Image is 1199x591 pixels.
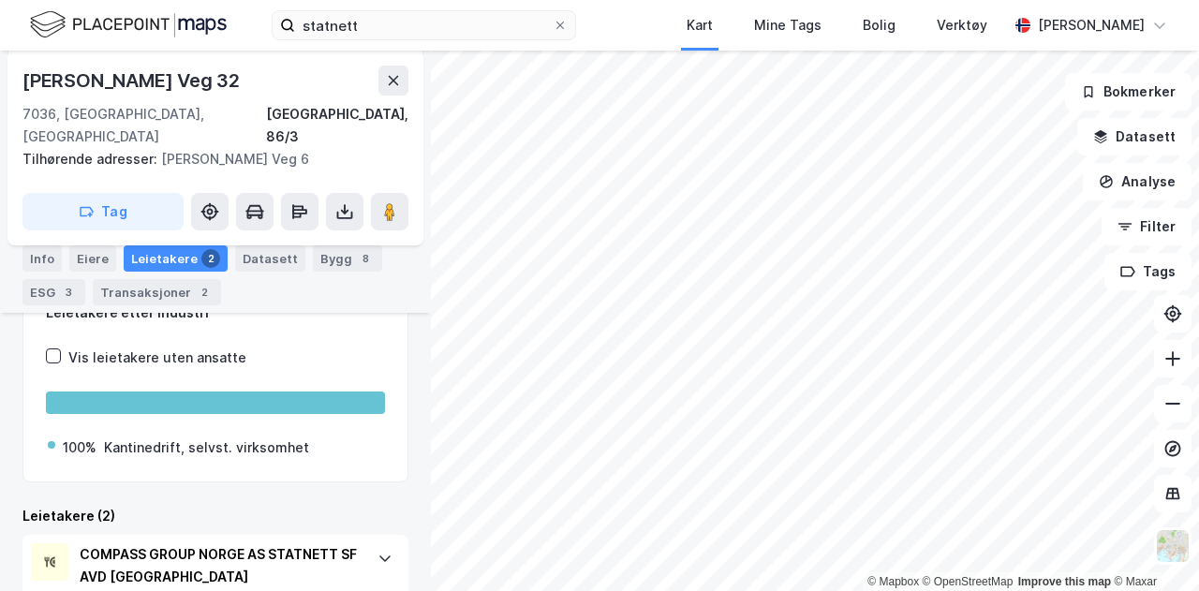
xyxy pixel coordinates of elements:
div: Transaksjoner [93,279,221,305]
a: Mapbox [867,575,919,588]
div: 7036, [GEOGRAPHIC_DATA], [GEOGRAPHIC_DATA] [22,103,266,148]
div: Info [22,245,62,272]
iframe: Chat Widget [1105,501,1199,591]
div: Datasett [235,245,305,272]
div: Verktøy [937,14,987,37]
div: Eiere [69,245,116,272]
div: Leietakere etter industri [46,302,385,324]
div: 8 [356,249,375,268]
div: [PERSON_NAME] Veg 6 [22,148,393,170]
div: Bolig [863,14,896,37]
div: Mine Tags [754,14,822,37]
div: [GEOGRAPHIC_DATA], 86/3 [266,103,408,148]
button: Bokmerker [1065,73,1192,111]
button: Datasett [1077,118,1192,155]
div: Leietakere [124,245,228,272]
button: Analyse [1083,163,1192,200]
img: logo.f888ab2527a4732fd821a326f86c7f29.svg [30,8,227,41]
span: Tilhørende adresser: [22,151,161,167]
div: Kart [687,14,713,37]
div: Kantinedrift, selvst. virksomhet [104,436,309,459]
div: [PERSON_NAME] [1038,14,1145,37]
a: OpenStreetMap [923,575,1014,588]
div: ESG [22,279,85,305]
div: 2 [195,283,214,302]
button: Tags [1104,253,1192,290]
div: 2 [201,249,220,268]
div: Bygg [313,245,382,272]
input: Søk på adresse, matrikkel, gårdeiere, leietakere eller personer [295,11,553,39]
button: Filter [1102,208,1192,245]
button: Tag [22,193,184,230]
div: Leietakere (2) [22,505,408,527]
a: Improve this map [1018,575,1111,588]
div: [PERSON_NAME] Veg 32 [22,66,244,96]
div: 3 [59,283,78,302]
div: Vis leietakere uten ansatte [68,347,246,369]
div: COMPASS GROUP NORGE AS STATNETT SF AVD [GEOGRAPHIC_DATA] [80,543,359,588]
div: 100% [63,436,96,459]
